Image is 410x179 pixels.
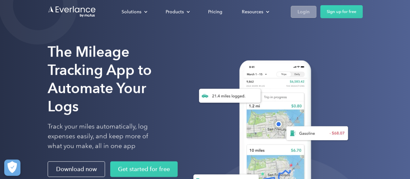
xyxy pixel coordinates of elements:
div: Products [166,8,184,16]
div: Solutions [122,8,141,16]
a: Download now [48,161,105,177]
div: Products [159,6,195,18]
a: Go to homepage [48,6,96,18]
button: Cookies Settings [4,160,20,176]
div: Solutions [115,6,153,18]
a: Login [291,6,316,18]
a: Get started for free [110,161,178,177]
a: Pricing [202,6,229,18]
div: Resources [242,8,263,16]
div: Resources [235,6,275,18]
strong: The Mileage Tracking App to Automate Your Logs [48,43,152,115]
p: Track your miles automatically, log expenses easily, and keep more of what you make, all in one app [48,122,163,151]
a: Sign up for free [320,5,363,18]
div: Pricing [208,8,222,16]
div: Login [298,8,310,16]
